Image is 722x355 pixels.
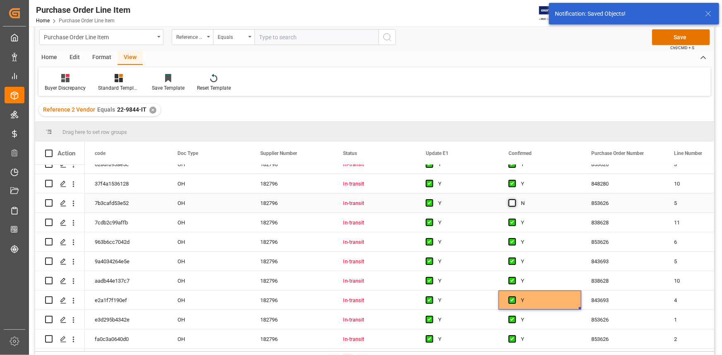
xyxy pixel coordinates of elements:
span: Status [343,150,357,156]
div: 182796 [250,329,333,348]
div: 853626 [581,310,664,329]
div: OH [168,271,250,290]
div: Y [438,272,489,291]
button: open menu [213,29,254,45]
div: Y [521,174,571,193]
div: In-transit [343,252,406,271]
div: In-transit [343,310,406,329]
div: In-transit [343,233,406,252]
button: open menu [39,29,163,45]
div: 182796 [250,193,333,212]
div: Press SPACE to select this row. [35,193,85,213]
div: 843693 [581,252,664,271]
div: In-transit [343,272,406,291]
div: Purchase Order Line Item [44,31,154,42]
div: Y [521,330,571,349]
div: Reset Template [197,84,231,92]
div: Y [521,252,571,271]
div: OH [168,252,250,271]
input: Type to search [254,29,379,45]
div: Y [438,252,489,271]
span: Line Number [674,150,702,156]
div: Press SPACE to select this row. [35,291,85,310]
div: OH [168,329,250,348]
div: Buyer Discrepancy [45,84,86,92]
div: In-transit [343,213,406,232]
div: e3d295b4342e [85,310,168,329]
button: open menu [172,29,213,45]
div: OH [168,213,250,232]
div: Edit [63,51,86,65]
div: 182796 [250,310,333,329]
div: Y [438,174,489,193]
div: 853626 [581,193,664,212]
div: Equals [218,31,246,41]
span: 22-9844-IT [117,106,146,113]
div: fa0c3a0640d0 [85,329,168,348]
span: Ctrl/CMD + S [670,45,694,51]
div: N [521,194,571,213]
div: Press SPACE to select this row. [35,213,85,232]
div: 182796 [250,271,333,290]
div: Y [438,291,489,310]
span: Doc Type [178,150,198,156]
span: Reference 2 Vendor [43,106,95,113]
span: Equals [97,106,115,113]
span: Confirmed [509,150,532,156]
div: 848280 [581,174,664,193]
div: Press SPACE to select this row. [35,232,85,252]
div: Press SPACE to select this row. [35,329,85,349]
div: Y [438,213,489,232]
button: search button [379,29,396,45]
div: 9a4034264e5e [85,252,168,271]
div: Y [521,213,571,232]
div: OH [168,291,250,310]
div: Y [438,233,489,252]
div: Purchase Order Line Item [36,4,130,16]
div: Y [521,272,571,291]
div: 7cdb2c99affb [85,213,168,232]
div: Y [438,194,489,213]
div: OH [168,232,250,251]
img: Exertis%20JAM%20-%20Email%20Logo.jpg_1722504956.jpg [539,6,568,21]
div: In-transit [343,194,406,213]
div: Notification: Saved Objects! [555,10,697,18]
div: In-transit [343,291,406,310]
a: Home [36,18,50,24]
div: Y [438,310,489,329]
div: Y [438,330,489,349]
div: 7b3cafd53e52 [85,193,168,212]
span: Drag here to set row groups [62,129,127,135]
div: 843693 [581,291,664,310]
span: Update E1 [426,150,449,156]
div: OH [168,310,250,329]
div: Press SPACE to select this row. [35,174,85,193]
div: 182796 [250,213,333,232]
span: Supplier Number [260,150,297,156]
div: In-transit [343,330,406,349]
div: aadb44e137c7 [85,271,168,290]
div: Standard Templates [98,84,139,92]
div: In-transit [343,174,406,193]
div: OH [168,174,250,193]
div: e2a1f7f190ef [85,291,168,310]
div: 182796 [250,232,333,251]
div: Y [521,233,571,252]
div: OH [168,193,250,212]
span: code [95,150,106,156]
div: 853626 [581,232,664,251]
button: Save [652,29,710,45]
div: ✕ [149,107,156,114]
div: Y [521,310,571,329]
div: Home [35,51,63,65]
div: 182796 [250,291,333,310]
div: 182796 [250,252,333,271]
div: 853626 [581,329,664,348]
div: 838628 [581,213,664,232]
div: 963b6cc7042d [85,232,168,251]
div: Press SPACE to select this row. [35,271,85,291]
div: Format [86,51,118,65]
div: 838628 [581,271,664,290]
div: Save Template [152,84,185,92]
div: View [118,51,143,65]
